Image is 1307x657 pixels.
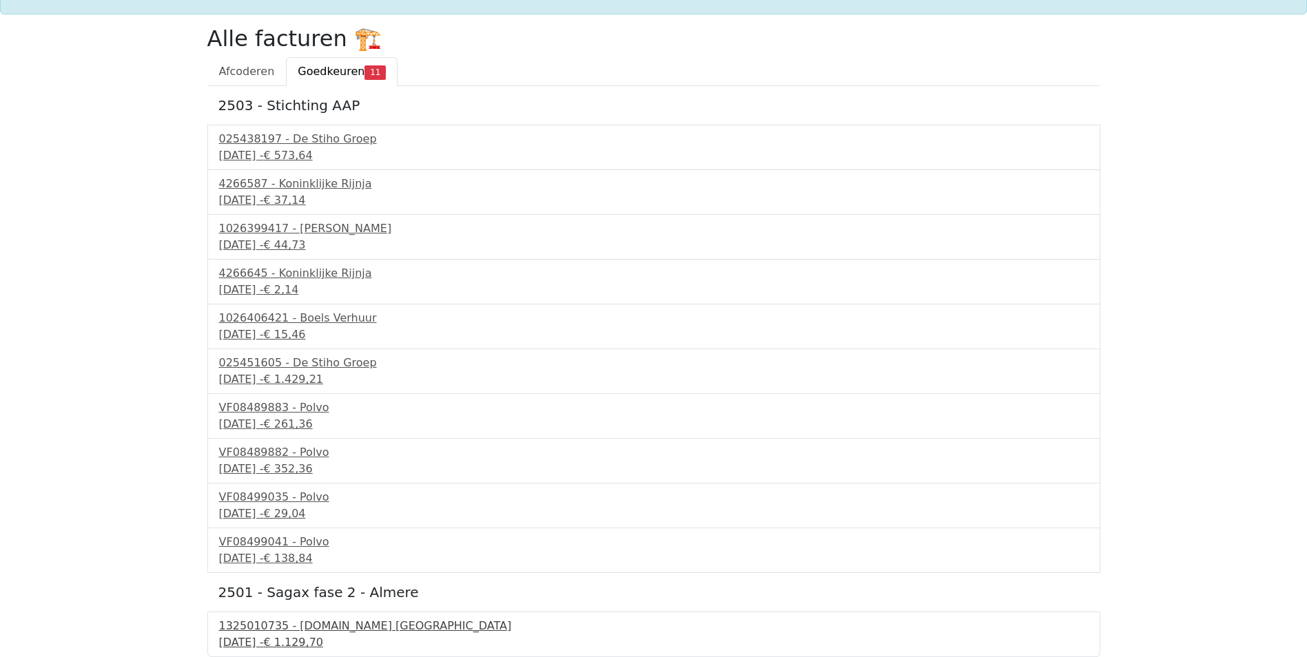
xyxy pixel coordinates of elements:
div: [DATE] - [219,550,1089,567]
div: [DATE] - [219,416,1089,432]
a: VF08489883 - Polvo[DATE] -€ 261,36 [219,399,1089,432]
span: € 261,36 [263,417,312,430]
div: [DATE] - [219,634,1089,651]
span: Afcoderen [219,65,275,78]
div: [DATE] - [219,282,1089,298]
div: 4266645 - Koninklijke Rijnja [219,265,1089,282]
a: Afcoderen [207,57,287,86]
a: 1026399417 - [PERSON_NAME][DATE] -€ 44,73 [219,220,1089,253]
span: Goedkeuren [298,65,364,78]
div: 4266587 - Koninklijke Rijnja [219,176,1089,192]
a: 1325010735 - [DOMAIN_NAME] [GEOGRAPHIC_DATA][DATE] -€ 1.129,70 [219,618,1089,651]
div: VF08499035 - Polvo [219,489,1089,505]
a: 025438197 - De Stiho Groep[DATE] -€ 573,64 [219,131,1089,164]
a: 025451605 - De Stiho Groep[DATE] -€ 1.429,21 [219,355,1089,388]
div: [DATE] - [219,326,1089,343]
div: 025438197 - De Stiho Groep [219,131,1089,147]
div: [DATE] - [219,147,1089,164]
div: VF08489883 - Polvo [219,399,1089,416]
span: € 573,64 [263,149,312,162]
div: [DATE] - [219,505,1089,522]
div: [DATE] - [219,461,1089,477]
div: VF08489882 - Polvo [219,444,1089,461]
span: € 1.129,70 [263,636,323,649]
div: 1026406421 - Boels Verhuur [219,310,1089,326]
span: € 37,14 [263,194,305,207]
a: 4266587 - Koninklijke Rijnja[DATE] -€ 37,14 [219,176,1089,209]
a: 1026406421 - Boels Verhuur[DATE] -€ 15,46 [219,310,1089,343]
span: € 2,14 [263,283,298,296]
a: VF08499035 - Polvo[DATE] -€ 29,04 [219,489,1089,522]
div: 1026399417 - [PERSON_NAME] [219,220,1089,237]
h5: 2503 - Stichting AAP [218,97,1089,114]
span: € 352,36 [263,462,312,475]
span: € 1.429,21 [263,373,323,386]
div: 1325010735 - [DOMAIN_NAME] [GEOGRAPHIC_DATA] [219,618,1089,634]
span: € 15,46 [263,328,305,341]
span: € 44,73 [263,238,305,251]
a: VF08489882 - Polvo[DATE] -€ 352,36 [219,444,1089,477]
span: € 138,84 [263,552,312,565]
div: [DATE] - [219,192,1089,209]
a: Goedkeuren11 [286,57,398,86]
div: [DATE] - [219,237,1089,253]
a: VF08499041 - Polvo[DATE] -€ 138,84 [219,534,1089,567]
h5: 2501 - Sagax fase 2 - Almere [218,584,1089,601]
div: VF08499041 - Polvo [219,534,1089,550]
span: € 29,04 [263,507,305,520]
div: 025451605 - De Stiho Groep [219,355,1089,371]
h2: Alle facturen 🏗️ [207,25,1100,52]
a: 4266645 - Koninklijke Rijnja[DATE] -€ 2,14 [219,265,1089,298]
div: [DATE] - [219,371,1089,388]
span: 11 [364,65,386,79]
